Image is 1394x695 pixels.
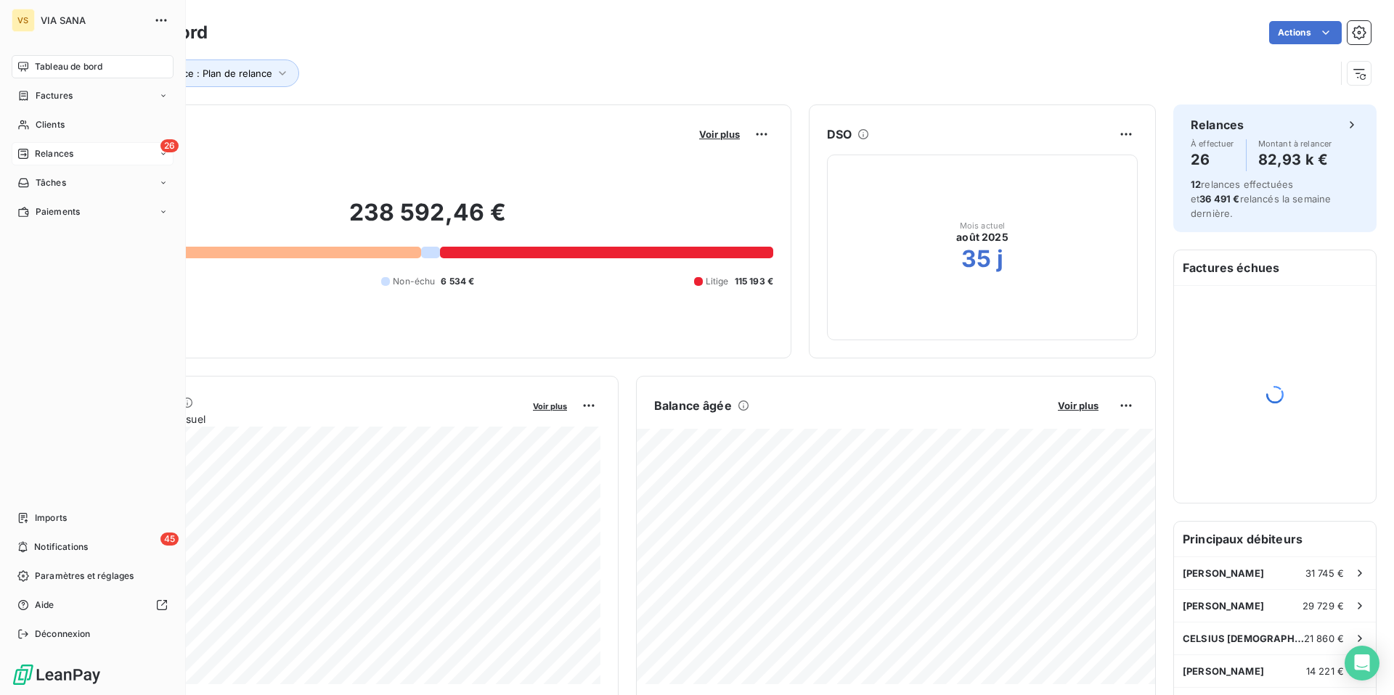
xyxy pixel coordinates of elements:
h2: 35 [961,244,991,274]
h6: Principaux débiteurs [1174,522,1376,556]
button: Actions [1269,21,1342,44]
span: août 2025 [956,230,1008,244]
a: Paramètres et réglages [12,564,174,588]
span: Tâches [36,176,66,189]
button: Plan de relance : Plan de relance [103,59,299,87]
a: Imports [12,506,174,530]
span: Relances [35,147,73,160]
span: À effectuer [1191,139,1234,148]
span: Déconnexion [35,628,91,641]
span: 12 [1191,178,1201,190]
a: Tâches [12,171,174,194]
button: Voir plus [1053,399,1103,412]
span: 21 860 € [1304,633,1344,644]
span: VIA SANA [41,15,145,26]
a: Aide [12,593,174,617]
h4: 82,93 k € [1258,148,1332,171]
span: 45 [160,532,179,546]
a: Clients [12,113,174,136]
div: Open Intercom Messenger [1345,646,1379,680]
div: VS [12,9,35,32]
span: 115 193 € [735,275,773,288]
span: Notifications [34,540,88,554]
img: Logo LeanPay [12,663,102,686]
span: Voir plus [533,401,567,411]
span: Chiffre d'affaires mensuel [82,411,523,427]
a: 26Relances [12,142,174,165]
span: Paiements [36,205,80,218]
span: 26 [160,139,179,152]
a: Tableau de bord [12,55,174,78]
h6: Balance âgée [654,397,732,414]
span: Clients [36,118,65,131]
span: Aide [35,599,54,612]
span: 31 745 € [1305,567,1344,579]
h6: Factures échues [1174,250,1376,285]
span: 36 491 € [1199,193,1239,205]
button: Voir plus [529,399,571,412]
span: Factures [36,89,73,102]
h4: 26 [1191,148,1234,171]
span: [PERSON_NAME] [1183,600,1264,612]
span: Non-échu [393,275,435,288]
h6: DSO [827,126,852,143]
a: Factures [12,84,174,107]
span: [PERSON_NAME] [1183,567,1264,579]
span: Paramètres et réglages [35,569,134,583]
button: Voir plus [695,128,744,141]
h6: Relances [1191,116,1244,133]
span: Voir plus [699,128,740,140]
span: Montant à relancer [1258,139,1332,148]
span: Voir plus [1058,400,1099,411]
span: CELSIUS [DEMOGRAPHIC_DATA] [1183,633,1304,644]
span: relances effectuées et relancés la semaine dernière. [1191,178,1331,219]
span: Tableau de bord [35,60,102,73]
span: Imports [35,511,67,525]
span: 29 729 € [1303,600,1344,612]
span: Plan de relance : Plan de relance [124,67,272,79]
span: 6 534 € [441,275,474,288]
h2: j [997,244,1003,274]
span: 14 221 € [1306,665,1344,677]
span: Litige [706,275,729,288]
span: [PERSON_NAME] [1183,665,1264,677]
span: Mois actuel [960,221,1006,230]
a: Paiements [12,200,174,223]
h2: 238 592,46 € [82,198,773,242]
